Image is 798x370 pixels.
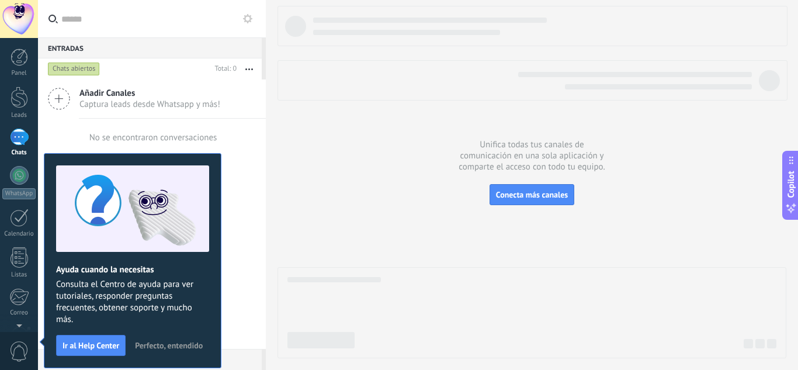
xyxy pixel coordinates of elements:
[56,279,209,326] span: Consulta el Centro de ayuda para ver tutoriales, responder preguntas frecuentes, obtener soporte ...
[496,189,568,200] span: Conecta más canales
[79,99,220,110] span: Captura leads desde Whatsapp y más!
[38,37,262,58] div: Entradas
[89,132,217,143] div: No se encontraron conversaciones
[2,188,36,199] div: WhatsApp
[56,264,209,275] h2: Ayuda cuando la necesitas
[785,171,797,198] span: Copilot
[210,63,237,75] div: Total: 0
[135,341,203,350] span: Perfecto, entendido
[130,337,208,354] button: Perfecto, entendido
[56,335,126,356] button: Ir al Help Center
[2,309,36,317] div: Correo
[2,230,36,238] div: Calendario
[2,149,36,157] div: Chats
[490,184,574,205] button: Conecta más canales
[2,271,36,279] div: Listas
[63,341,119,350] span: Ir al Help Center
[79,88,220,99] span: Añadir Canales
[2,70,36,77] div: Panel
[48,62,100,76] div: Chats abiertos
[2,112,36,119] div: Leads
